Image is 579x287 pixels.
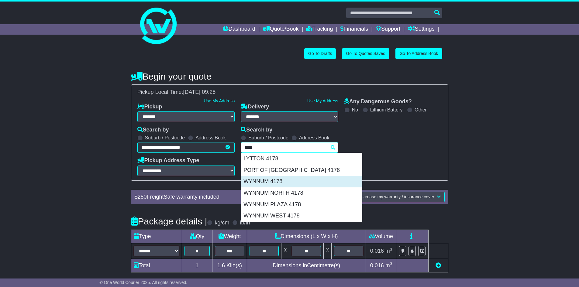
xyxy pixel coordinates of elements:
div: WYNNUM NORTH 4178 [241,187,362,199]
td: Kilo(s) [212,259,247,272]
div: Pickup Local Time: [134,89,445,96]
td: Weight [212,230,247,243]
div: LYTTON 4178 [241,153,362,165]
a: Use My Address [307,98,338,103]
a: Use My Address [204,98,235,103]
div: WYNNUM 4178 [241,176,362,187]
span: Increase my warranty / insurance cover [360,194,434,199]
span: [DATE] 09:28 [183,89,216,95]
a: Go To Quotes Saved [342,48,389,59]
a: Dashboard [223,24,255,35]
span: m [385,248,392,254]
td: Total [131,259,182,272]
label: Delivery [241,104,269,110]
h4: Begin your quote [131,71,448,81]
sup: 3 [390,261,392,266]
span: © One World Courier 2025. All rights reserved. [100,280,188,285]
label: Other [415,107,427,113]
label: Lithium Battery [370,107,403,113]
button: Increase my warranty / insurance cover [356,192,444,202]
td: 1 [182,259,212,272]
label: Address Book [299,135,329,141]
h4: Package details | [131,216,207,226]
td: Type [131,230,182,243]
span: 0.016 [370,262,384,268]
sup: 3 [390,247,392,251]
label: Any Dangerous Goods? [344,98,412,105]
td: x [281,243,289,259]
td: Qty [182,230,212,243]
span: 250 [138,194,147,200]
label: No [352,107,358,113]
a: Tracking [306,24,333,35]
td: Dimensions in Centimetre(s) [247,259,366,272]
td: Dimensions (L x W x H) [247,230,366,243]
label: lb/in [240,220,250,226]
a: Settings [408,24,435,35]
td: Volume [366,230,396,243]
a: Add new item [436,262,441,268]
div: WYNNUM PLAZA 4178 [241,199,362,210]
td: x [324,243,332,259]
a: Quote/Book [263,24,298,35]
div: WYNNUM WEST 4178 [241,210,362,222]
label: Search by [137,127,169,133]
div: $ FreightSafe warranty included [132,194,307,200]
label: Suburb / Postcode [248,135,288,141]
a: Support [376,24,400,35]
div: PORT OF [GEOGRAPHIC_DATA] 4178 [241,165,362,176]
label: Pickup [137,104,162,110]
span: m [385,262,392,268]
label: kg/cm [215,220,229,226]
label: Address Book [195,135,226,141]
a: Financials [340,24,368,35]
span: 1.6 [217,262,225,268]
a: Go To Address Book [395,48,442,59]
span: 0.016 [370,248,384,254]
label: Search by [241,127,272,133]
label: Suburb / Postcode [145,135,185,141]
label: Pickup Address Type [137,157,199,164]
a: Go To Drafts [304,48,336,59]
